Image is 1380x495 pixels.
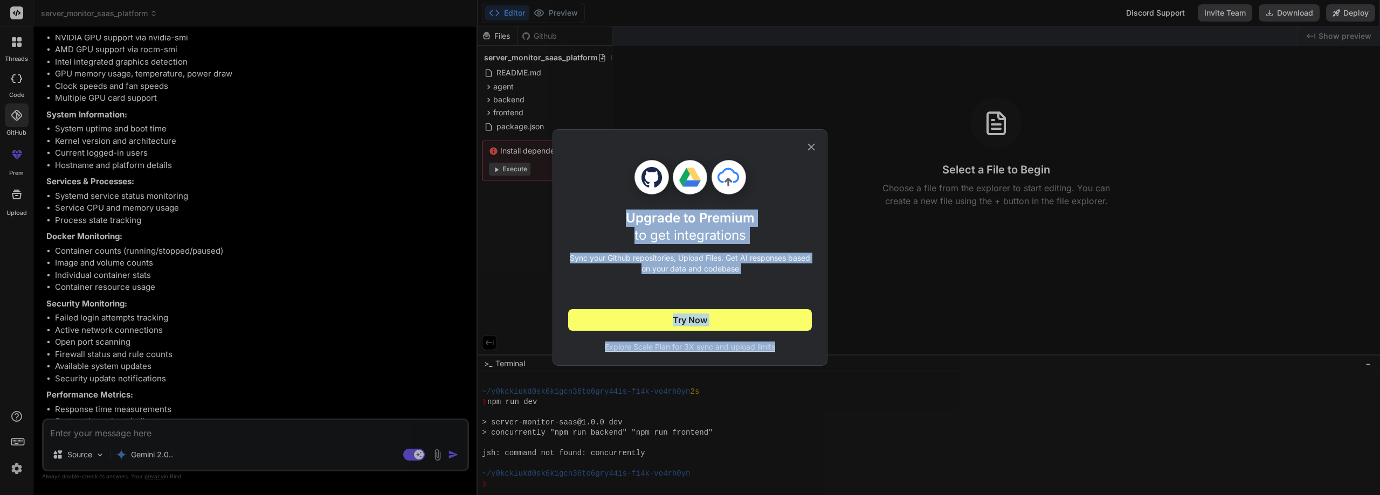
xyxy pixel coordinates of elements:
button: Try Now [568,309,812,331]
span: to get integrations [634,227,746,243]
span: Try Now [673,313,707,326]
p: Sync your Github repositories, Upload Files. Get AI responses based on your data and codebase [568,253,812,274]
span: Explore Scale Plan for 3X sync and upload limits [568,341,812,352]
h1: Upgrade to Premium [626,210,755,244]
